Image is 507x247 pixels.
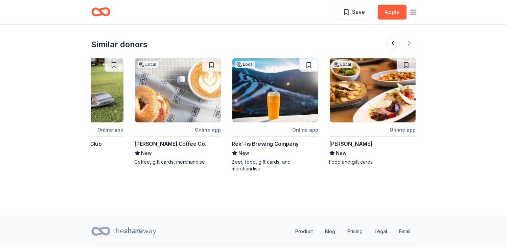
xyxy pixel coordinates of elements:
[336,5,372,20] button: Save
[290,225,416,238] nav: quick links
[332,61,353,68] div: Local
[232,58,319,172] a: Image for Rek'-lis Brewing CompanyLocalOnline appRek'-lis Brewing CompanyNewBeer, food, gift card...
[390,126,416,134] div: Online app
[141,149,152,157] span: New
[239,149,250,157] span: New
[378,5,407,20] button: Apply
[91,39,148,50] div: Similar donors
[135,159,221,165] div: Coffee, gift cards, merchandise
[293,126,319,134] div: Online app
[135,58,221,122] img: Image for Purdy's Coffee Co.
[320,225,341,238] a: Blog
[370,225,393,238] a: Legal
[98,126,124,134] div: Online app
[329,58,416,165] a: Image for VidrioLocalOnline app[PERSON_NAME]NewFood and gift cards
[329,140,372,148] div: [PERSON_NAME]
[342,225,368,238] a: Pricing
[336,149,347,157] span: New
[394,225,416,238] a: Email
[330,58,416,122] img: Image for Vidrio
[195,126,221,134] div: Online app
[138,61,158,68] div: Local
[135,140,206,148] div: [PERSON_NAME] Coffee Co.
[290,225,319,238] a: Product
[135,58,221,165] a: Image for Purdy's Coffee Co.LocalOnline app[PERSON_NAME] Coffee Co.NewCoffee, gift cards, merchan...
[232,159,319,172] div: Beer, food, gift cards, and merchandise
[329,159,416,165] div: Food and gift cards
[91,4,110,20] a: Home
[232,140,299,148] div: Rek'-lis Brewing Company
[232,58,318,122] img: Image for Rek'-lis Brewing Company
[352,7,365,16] span: Save
[235,61,255,68] div: Local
